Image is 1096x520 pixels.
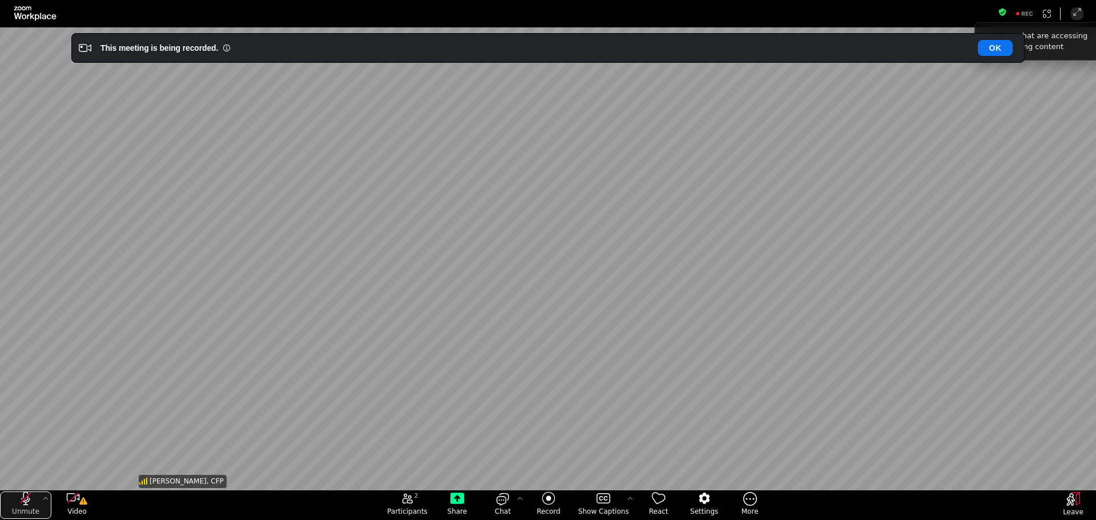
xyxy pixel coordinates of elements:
[434,491,480,519] button: Share
[51,491,103,519] button: Video
[223,44,231,52] i: Information Small
[495,507,511,516] span: Chat
[1041,7,1053,20] button: Apps Accessing Content in This Meeting
[636,491,682,519] button: React
[67,507,87,516] span: Video
[514,491,526,506] button: Chat Settings
[978,40,1013,56] button: OK
[537,507,560,516] span: Record
[526,491,571,519] button: Record
[649,507,668,516] span: React
[682,491,727,519] button: Settings
[1063,507,1083,517] span: Leave
[12,507,39,516] span: Unmute
[40,491,51,506] button: More audio controls
[79,42,91,54] i: Video Recording
[1011,7,1038,20] div: Recording to cloud
[448,507,468,516] span: Share
[1050,492,1096,519] button: Leave
[727,491,773,519] button: More meeting control
[150,477,224,486] span: [PERSON_NAME], CFP
[480,491,526,519] button: open the chat panel
[1071,7,1083,20] button: Enter Full Screen
[100,42,218,54] div: This meeting is being recorded.
[578,507,629,516] span: Show Captions
[624,491,636,506] button: More options for captions, menu button
[690,507,718,516] span: Settings
[998,7,1007,20] button: Meeting information
[742,507,759,516] span: More
[387,507,428,516] span: Participants
[414,491,418,501] span: 2
[380,491,434,519] button: open the participants list pane,[2] particpants
[571,491,636,519] button: Show Captions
